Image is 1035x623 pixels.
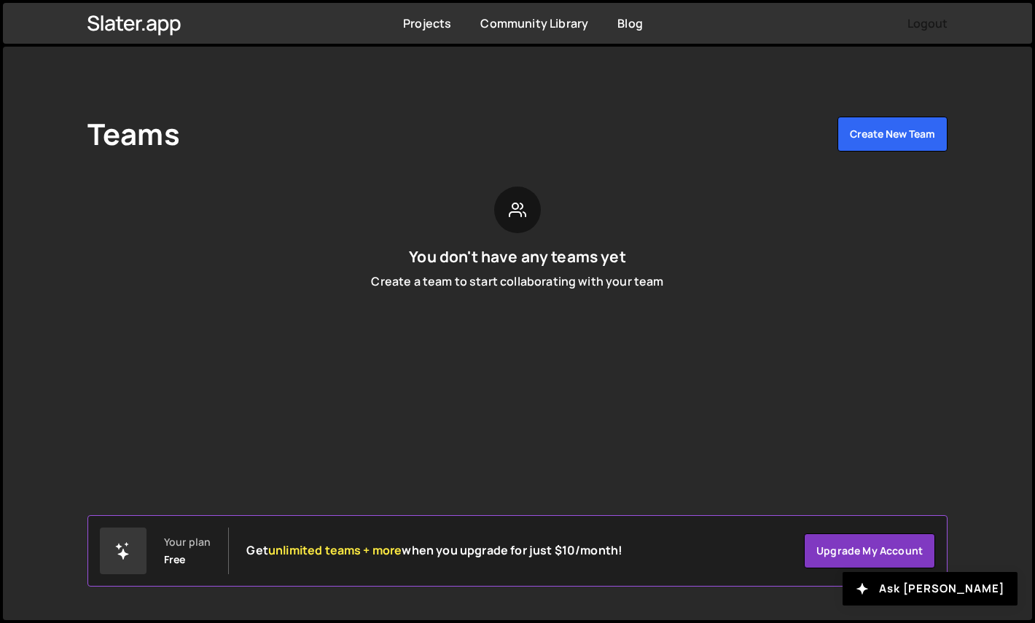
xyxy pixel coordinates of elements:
[246,544,622,557] h2: Get when you upgrade for just $10/month!
[843,572,1018,606] button: Ask [PERSON_NAME]
[268,542,402,558] span: unlimited teams + more
[480,15,588,31] a: Community Library
[164,554,186,565] div: Free
[907,10,948,36] button: Logout
[371,273,663,289] p: Create a team to start collaborating with your team
[617,15,643,31] a: Blog
[837,117,948,152] button: Create New Team
[87,117,180,152] h1: Teams
[164,536,211,548] div: Your plan
[403,15,451,31] a: Projects
[804,533,935,568] a: Upgrade my account
[409,248,625,266] h2: You don't have any teams yet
